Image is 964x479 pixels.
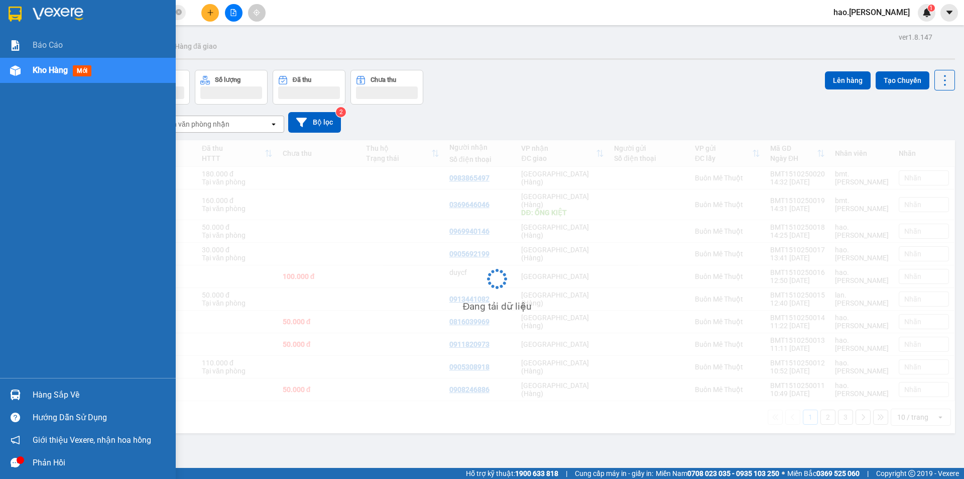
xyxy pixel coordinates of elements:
span: notification [11,435,20,445]
button: Hàng đã giao [167,34,225,58]
span: aim [253,9,260,16]
sup: 1 [928,5,935,12]
button: aim [248,4,266,22]
span: close-circle [176,9,182,15]
div: Hướng dẫn sử dụng [33,410,168,425]
span: Kho hàng [33,65,68,75]
img: warehouse-icon [10,390,21,400]
div: Chưa thu [371,76,396,83]
span: Giới thiệu Vexere, nhận hoa hồng [33,434,151,446]
span: plus [207,9,214,16]
span: question-circle [11,413,20,422]
button: Tạo Chuyến [876,71,929,89]
svg: open [270,120,278,128]
span: Cung cấp máy in - giấy in: [575,468,653,479]
span: close-circle [176,8,182,18]
button: caret-down [940,4,958,22]
span: Hỗ trợ kỹ thuật: [466,468,558,479]
span: file-add [230,9,237,16]
img: warehouse-icon [10,65,21,76]
span: Miền Nam [656,468,779,479]
img: solution-icon [10,40,21,51]
img: icon-new-feature [922,8,931,17]
button: Bộ lọc [288,112,341,133]
button: file-add [225,4,243,22]
span: copyright [908,470,915,477]
span: | [867,468,869,479]
button: Đã thu [273,70,345,105]
div: Chọn văn phòng nhận [160,119,229,129]
strong: 0708 023 035 - 0935 103 250 [687,469,779,477]
span: 1 [929,5,933,12]
div: Phản hồi [33,455,168,470]
img: logo-vxr [9,7,22,22]
div: ver 1.8.147 [899,32,932,43]
button: plus [201,4,219,22]
button: Số lượng [195,70,268,105]
span: Miền Bắc [787,468,860,479]
span: Báo cáo [33,39,63,51]
strong: 0369 525 060 [816,469,860,477]
div: Hàng sắp về [33,388,168,403]
div: Đang tải dữ liệu [463,299,532,314]
span: | [566,468,567,479]
sup: 2 [336,107,346,117]
div: Đã thu [293,76,311,83]
span: caret-down [945,8,954,17]
button: Lên hàng [825,71,871,89]
div: Số lượng [215,76,240,83]
span: message [11,458,20,467]
strong: 1900 633 818 [515,469,558,477]
span: mới [73,65,91,76]
span: ⚪️ [782,471,785,475]
button: Chưa thu [350,70,423,105]
span: hao.[PERSON_NAME] [825,6,918,19]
